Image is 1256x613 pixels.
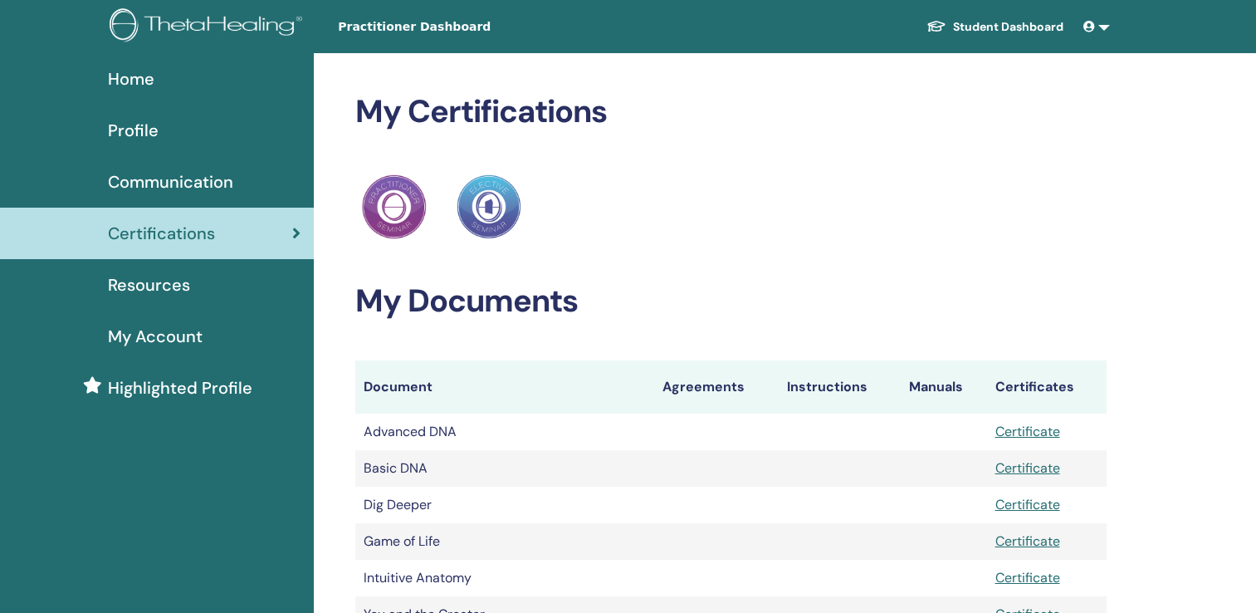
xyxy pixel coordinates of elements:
[995,423,1060,440] a: Certificate
[654,360,779,414] th: Agreements
[995,496,1060,513] a: Certificate
[355,360,654,414] th: Document
[987,360,1107,414] th: Certificates
[355,487,654,523] td: Dig Deeper
[338,18,587,36] span: Practitioner Dashboard
[108,375,252,400] span: Highlighted Profile
[779,360,901,414] th: Instructions
[355,414,654,450] td: Advanced DNA
[995,569,1060,586] a: Certificate
[355,93,1107,131] h2: My Certifications
[995,532,1060,550] a: Certificate
[108,118,159,143] span: Profile
[108,221,215,246] span: Certifications
[457,174,521,239] img: Practitioner
[355,560,654,596] td: Intuitive Anatomy
[110,8,308,46] img: logo.png
[355,450,654,487] td: Basic DNA
[355,523,654,560] td: Game of Life
[913,12,1077,42] a: Student Dashboard
[108,169,233,194] span: Communication
[362,174,427,239] img: Practitioner
[995,459,1060,477] a: Certificate
[108,324,203,349] span: My Account
[926,19,946,33] img: graduation-cap-white.svg
[355,282,1107,321] h2: My Documents
[108,272,190,297] span: Resources
[901,360,986,414] th: Manuals
[108,66,154,91] span: Home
